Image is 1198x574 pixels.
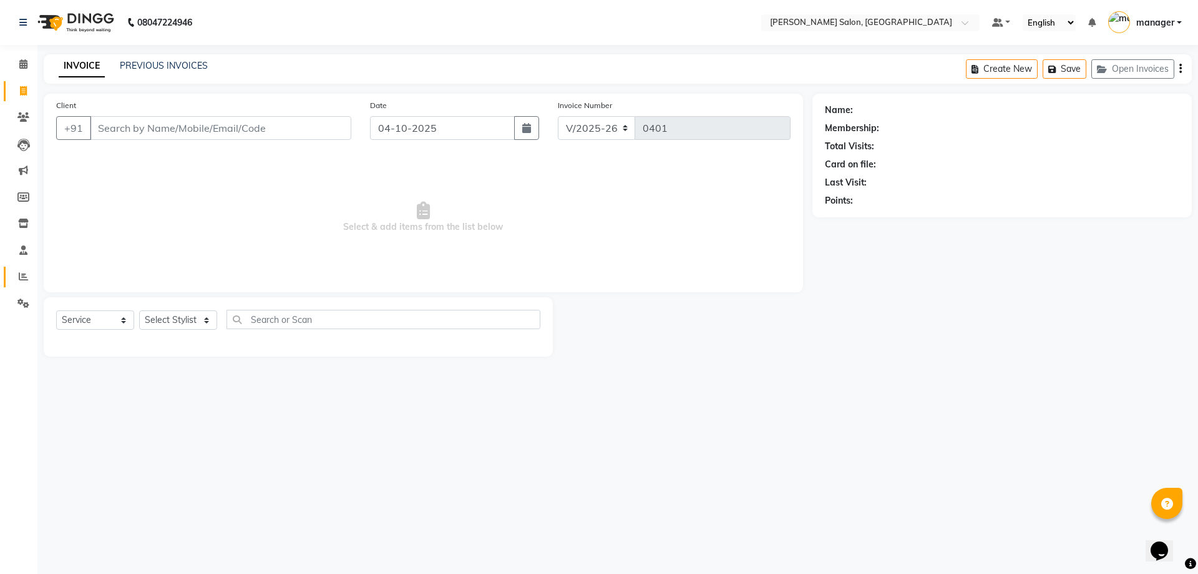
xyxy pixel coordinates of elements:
label: Date [370,100,387,111]
input: Search or Scan [226,310,540,329]
button: Create New [966,59,1038,79]
button: Save [1043,59,1086,79]
img: logo [32,5,117,40]
label: Client [56,100,76,111]
div: Membership: [825,122,879,135]
iframe: chat widget [1146,524,1186,562]
div: Card on file: [825,158,876,171]
button: Open Invoices [1091,59,1174,79]
button: +91 [56,116,91,140]
div: Last Visit: [825,176,867,189]
label: Invoice Number [558,100,612,111]
img: manager [1108,11,1130,33]
div: Points: [825,194,853,207]
div: Total Visits: [825,140,874,153]
a: PREVIOUS INVOICES [120,60,208,71]
span: manager [1136,16,1174,29]
div: Name: [825,104,853,117]
input: Search by Name/Mobile/Email/Code [90,116,351,140]
b: 08047224946 [137,5,192,40]
span: Select & add items from the list below [56,155,791,280]
a: INVOICE [59,55,105,77]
